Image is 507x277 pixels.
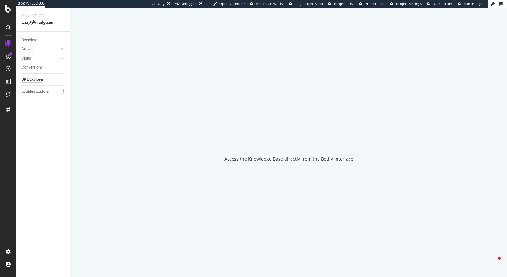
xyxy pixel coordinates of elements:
a: Project Page [359,1,385,6]
a: Conversions [22,64,66,71]
a: Overview [22,37,66,43]
span: Project Settings [396,1,422,6]
div: Crawls [22,46,33,53]
a: Visits [22,55,59,62]
iframe: Intercom live chat [485,255,501,271]
div: LogAnalyzer [22,19,65,26]
div: Logfiles Explorer [22,88,50,95]
div: ReadOnly: [148,1,165,6]
div: Access the Knowledge Base directly from the Botify interface [224,156,353,162]
span: Open in dev [433,1,453,6]
span: Admin Page [464,1,483,6]
span: Projects List [334,1,354,6]
span: Logs Projects List [295,1,323,6]
a: Admin Page [458,1,483,6]
a: Open in dev [427,1,453,6]
a: Logs Projects List [289,1,323,6]
div: Visits [22,55,31,62]
span: Admin Crawl List [256,1,284,6]
a: Projects List [328,1,354,6]
div: Conversions [22,64,43,71]
div: Viz Debugger: [175,1,198,6]
div: Analytics [22,13,65,19]
a: Open Viz Editor [213,1,245,6]
div: URL Explorer [22,76,43,83]
a: Crawls [22,46,59,53]
a: Logfiles Explorer [22,88,66,95]
span: Project Page [365,1,385,6]
a: URL Explorer [22,76,66,83]
div: Overview [22,37,37,43]
a: Admin Crawl List [250,1,284,6]
a: Project Settings [390,1,422,6]
div: animation [266,123,311,146]
span: Open Viz Editor [219,1,245,6]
